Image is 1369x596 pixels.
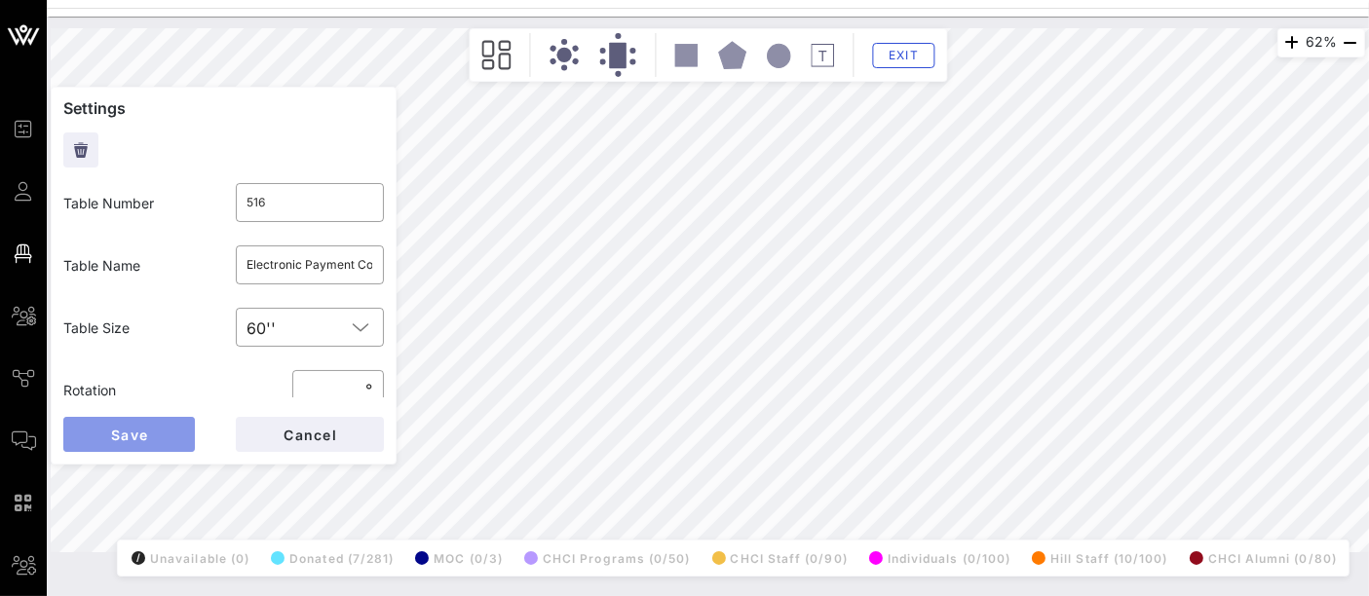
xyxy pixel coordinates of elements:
[63,417,195,452] button: Save
[872,43,934,68] button: Exit
[1277,28,1365,57] div: 62%
[110,427,148,443] span: Save
[63,99,384,117] p: Settings
[236,308,385,347] div: 60''
[63,132,98,168] button: Delete Table
[283,427,337,443] span: Cancel
[52,306,224,350] div: Table Size
[52,181,224,225] div: Table Number
[361,380,372,399] div: °
[247,319,277,337] div: 60''
[236,417,384,452] button: Cancel
[52,243,224,287] div: Table Name
[885,48,922,62] span: Exit
[52,368,224,412] div: Rotation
